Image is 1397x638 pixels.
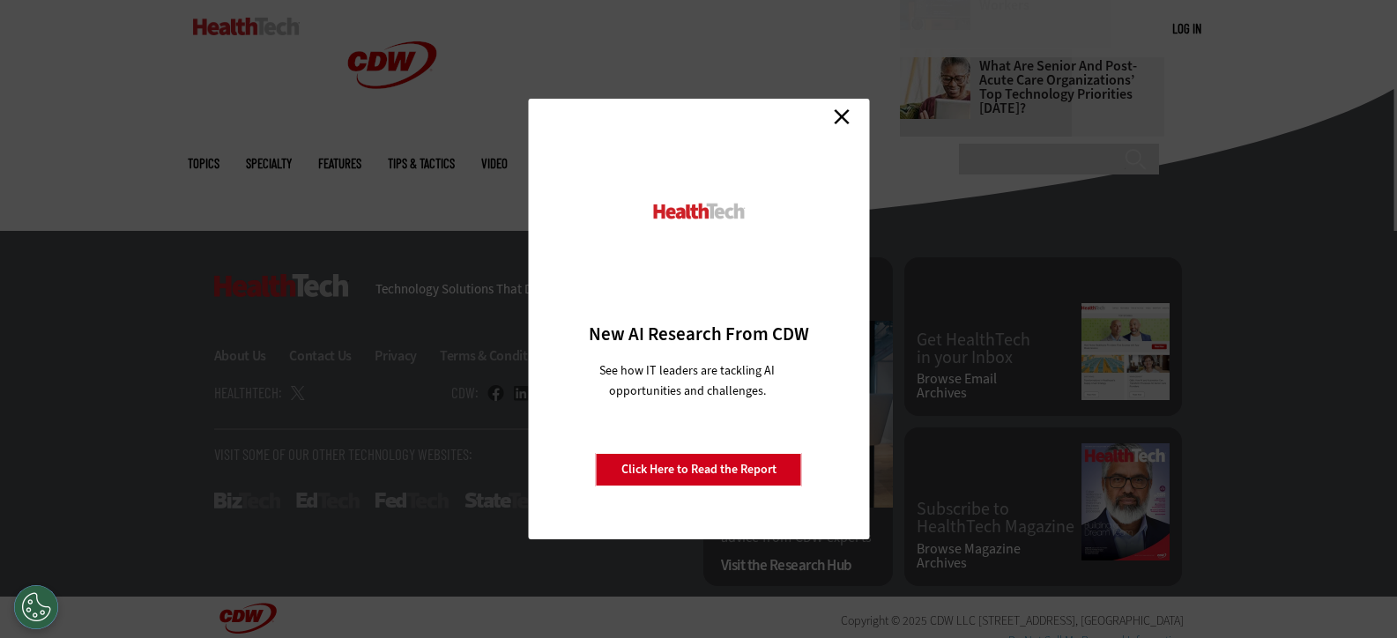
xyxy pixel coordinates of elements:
a: Close [829,103,855,130]
a: Click Here to Read the Report [596,453,802,486]
img: HealthTech_0.png [650,202,747,220]
p: See how IT leaders are tackling AI opportunities and challenges. [590,360,785,401]
div: Cookies Settings [14,585,58,629]
h3: New AI Research From CDW [559,322,838,346]
button: Open Preferences [14,585,58,629]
